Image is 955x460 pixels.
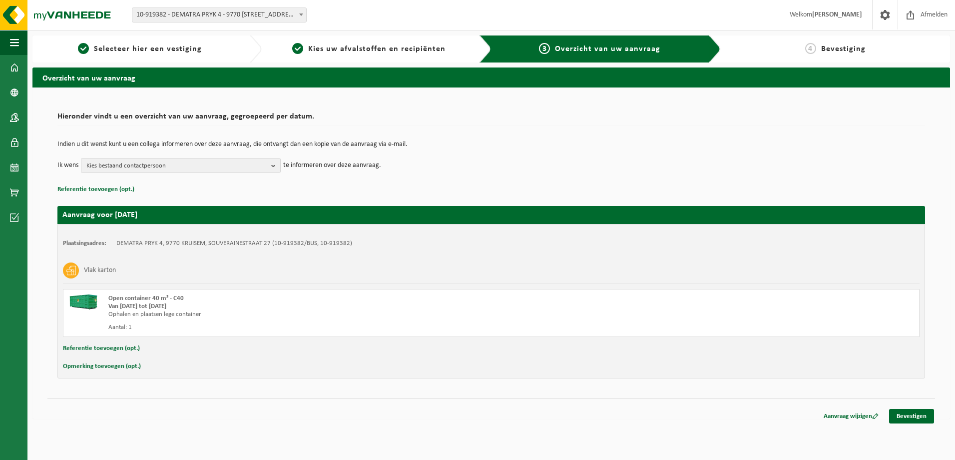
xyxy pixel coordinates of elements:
[812,11,862,18] strong: [PERSON_NAME]
[68,294,98,309] img: HK-XC-40-GN-00.png
[57,141,925,148] p: Indien u dit wenst kunt u een collega informeren over deze aanvraag, die ontvangt dan een kopie v...
[63,240,106,246] strong: Plaatsingsadres:
[57,112,925,126] h2: Hieronder vindt u een overzicht van uw aanvraag, gegroepeerd per datum.
[57,158,78,173] p: Ik wens
[292,43,303,54] span: 2
[62,211,137,219] strong: Aanvraag voor [DATE]
[86,158,267,173] span: Kies bestaand contactpersoon
[132,8,306,22] span: 10-919382 - DEMATRA PRYK 4 - 9770 KRUISEM, SOUVERAINESTRAAT 27
[37,43,242,55] a: 1Selecteer hier een vestiging
[81,158,281,173] button: Kies bestaand contactpersoon
[57,183,134,196] button: Referentie toevoegen (opt.)
[63,360,141,373] button: Opmerking toevoegen (opt.)
[283,158,381,173] p: te informeren over deze aanvraag.
[267,43,471,55] a: 2Kies uw afvalstoffen en recipiënten
[116,239,352,247] td: DEMATRA PRYK 4, 9770 KRUISEM, SOUVERAINESTRAAT 27 (10-919382/BUS, 10-919382)
[108,303,166,309] strong: Van [DATE] tot [DATE]
[94,45,202,53] span: Selecteer hier een vestiging
[555,45,660,53] span: Overzicht van uw aanvraag
[78,43,89,54] span: 1
[63,342,140,355] button: Referentie toevoegen (opt.)
[108,310,531,318] div: Ophalen en plaatsen lege container
[108,323,531,331] div: Aantal: 1
[821,45,866,53] span: Bevestiging
[108,295,184,301] span: Open container 40 m³ - C40
[308,45,446,53] span: Kies uw afvalstoffen en recipiënten
[32,67,950,87] h2: Overzicht van uw aanvraag
[539,43,550,54] span: 3
[805,43,816,54] span: 4
[889,409,934,423] a: Bevestigen
[132,7,307,22] span: 10-919382 - DEMATRA PRYK 4 - 9770 KRUISEM, SOUVERAINESTRAAT 27
[84,262,116,278] h3: Vlak karton
[816,409,886,423] a: Aanvraag wijzigen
